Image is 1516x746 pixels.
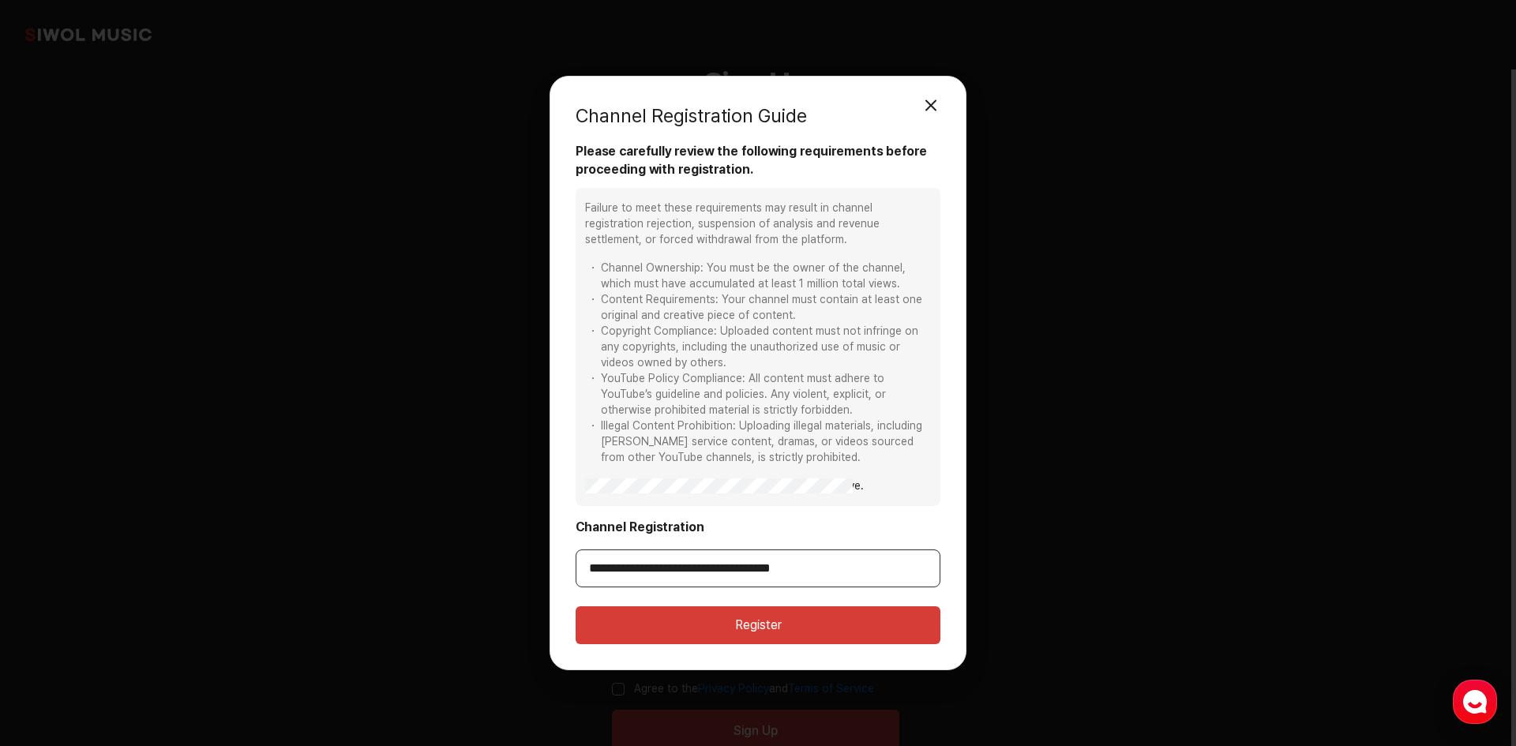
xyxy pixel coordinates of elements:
[585,261,931,292] li: Channel Ownership: You must be the owner of the channel, which must have accumulated at least 1 m...
[585,201,931,248] p: Failure to meet these requirements may result in channel registration rejection, suspension of an...
[576,143,940,178] strong: Please carefully review the following requirements before proceeding with registration.
[104,500,204,540] a: Messages
[576,606,940,644] button: Register
[576,102,807,143] h4: Channel Registration Guide
[585,292,931,324] li: Content Requirements: Your channel must contain at least one original and creative piece of content.
[576,519,940,536] label: required
[204,500,303,540] a: Settings
[915,89,947,121] button: 모달 닫기
[585,418,931,466] li: Illegal Content Prohibition: Uploading illegal materials, including [PERSON_NAME] service content...
[131,525,178,538] span: Messages
[40,524,68,537] span: Home
[234,524,272,537] span: Settings
[576,549,940,587] input: Please enter your YouTube channel link
[5,500,104,540] a: Home
[585,324,931,371] li: Copyright Compliance: Uploaded content must not infringe on any copyrights, including the unautho...
[585,371,931,418] li: YouTube Policy Compliance: All content must adhere to YouTube’s guideline and policies. Any viole...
